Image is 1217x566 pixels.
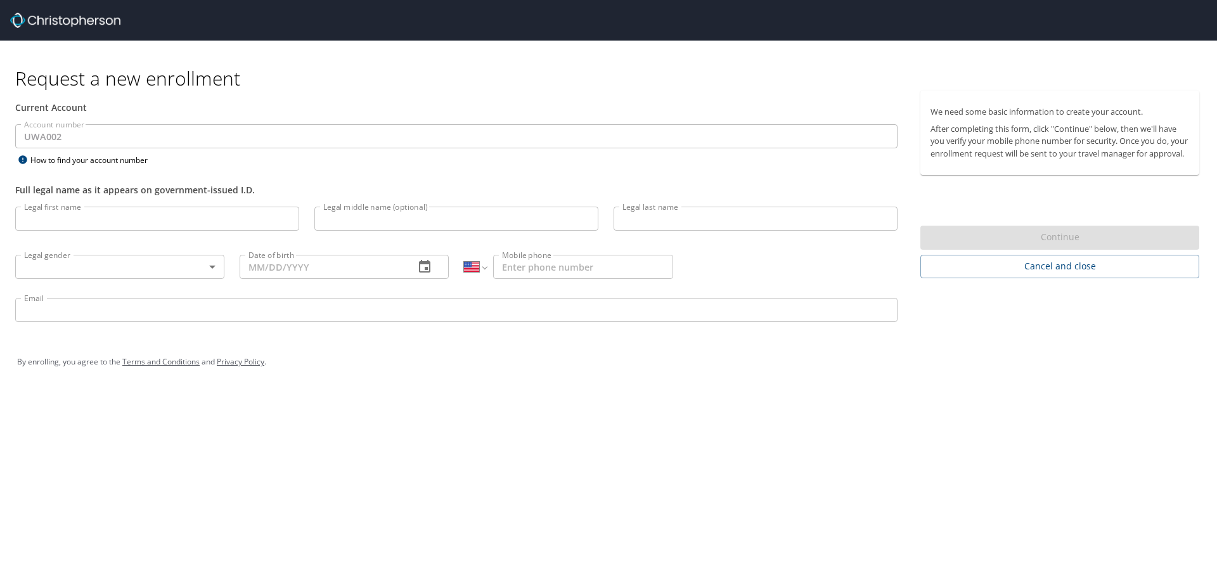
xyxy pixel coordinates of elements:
[15,152,174,168] div: How to find your account number
[930,123,1189,160] p: After completing this form, click "Continue" below, then we'll have you verify your mobile phone ...
[122,356,200,367] a: Terms and Conditions
[15,255,224,279] div: ​
[15,183,898,196] div: Full legal name as it appears on government-issued I.D.
[920,255,1199,278] button: Cancel and close
[15,101,898,114] div: Current Account
[240,255,404,279] input: MM/DD/YYYY
[17,346,1200,378] div: By enrolling, you agree to the and .
[930,106,1189,118] p: We need some basic information to create your account.
[217,356,264,367] a: Privacy Policy
[10,13,120,28] img: cbt logo
[930,259,1189,274] span: Cancel and close
[15,66,1209,91] h1: Request a new enrollment
[493,255,673,279] input: Enter phone number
